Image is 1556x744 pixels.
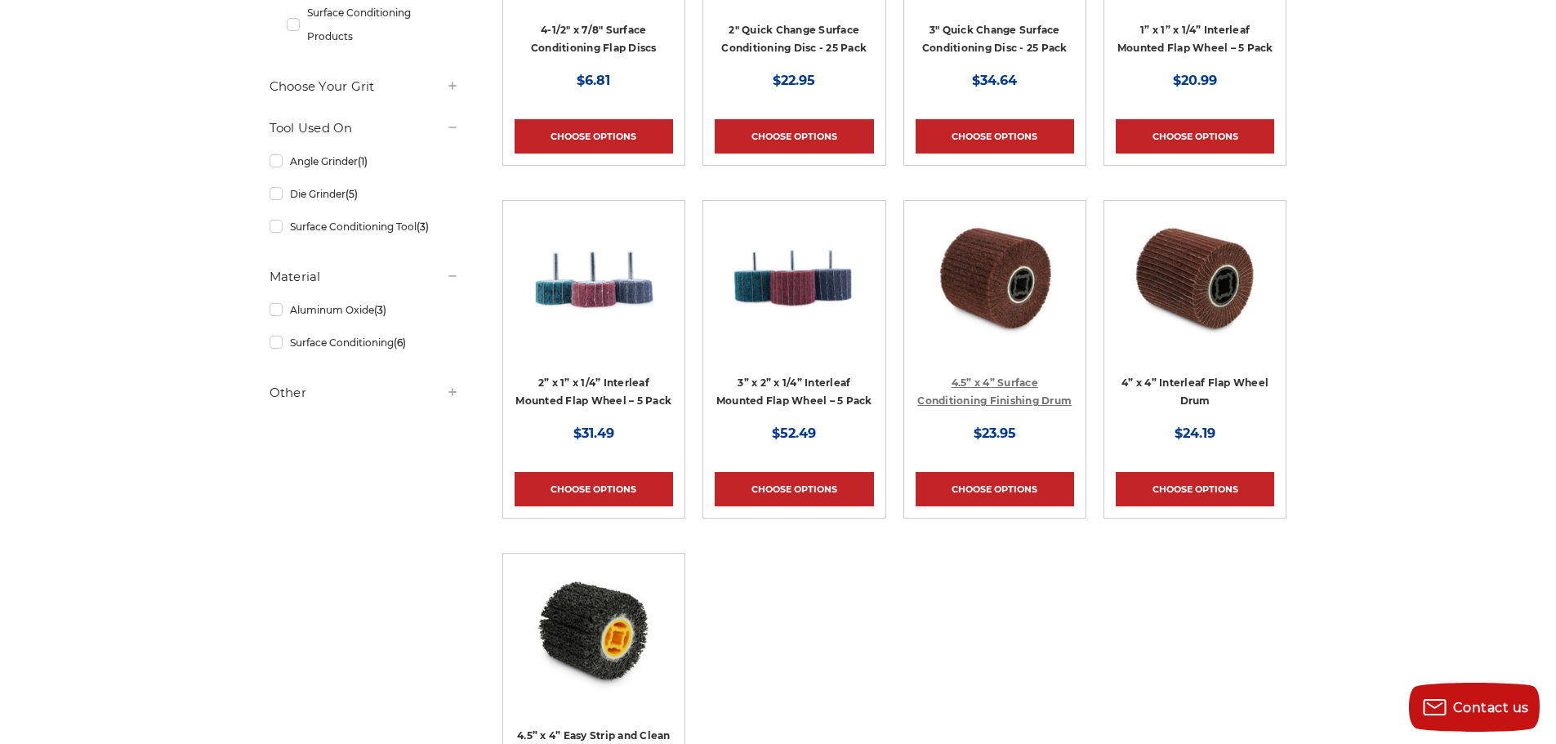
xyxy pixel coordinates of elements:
[1117,24,1273,55] a: 1” x 1” x 1/4” Interleaf Mounted Flap Wheel – 5 Pack
[515,565,673,724] a: 4.5 inch x 4 inch paint stripping drum
[270,383,459,403] h5: Other
[773,73,815,88] span: $22.95
[1116,212,1274,371] a: 4 inch interleaf flap wheel drum
[772,425,816,441] span: $52.49
[1116,472,1274,506] a: Choose Options
[1130,212,1260,343] img: 4 inch interleaf flap wheel drum
[346,188,358,200] span: (5)
[972,73,1017,88] span: $34.64
[715,472,873,506] a: Choose Options
[515,119,673,154] a: Choose Options
[1409,683,1540,732] button: Contact us
[922,24,1068,55] a: 3" Quick Change Surface Conditioning Disc - 25 Pack
[528,212,659,343] img: 2” x 1” x 1/4” Interleaf Mounted Flap Wheel – 5 Pack
[515,376,671,408] a: 2” x 1” x 1/4” Interleaf Mounted Flap Wheel – 5 Pack
[515,212,673,371] a: 2” x 1” x 1/4” Interleaf Mounted Flap Wheel – 5 Pack
[531,24,657,55] a: 4-1/2" x 7/8" Surface Conditioning Flap Discs
[916,212,1074,371] a: 4.5 Inch Surface Conditioning Finishing Drum
[270,267,459,287] h5: Material
[270,118,459,138] h5: Tool Used On
[573,425,614,441] span: $31.49
[715,212,873,371] a: 3” x 2” x 1/4” Interleaf Mounted Flap Wheel – 5 Pack
[974,425,1016,441] span: $23.95
[417,221,429,233] span: (3)
[270,77,459,96] h5: Choose Your Grit
[916,472,1074,506] a: Choose Options
[716,376,872,408] a: 3” x 2” x 1/4” Interleaf Mounted Flap Wheel – 5 Pack
[1173,73,1217,88] span: $20.99
[917,376,1072,408] a: 4.5” x 4” Surface Conditioning Finishing Drum
[729,212,859,343] img: 3” x 2” x 1/4” Interleaf Mounted Flap Wheel – 5 Pack
[715,119,873,154] a: Choose Options
[577,73,610,88] span: $6.81
[374,304,386,316] span: (3)
[394,336,406,349] span: (6)
[1116,119,1274,154] a: Choose Options
[270,296,459,324] a: Aluminum Oxide
[1175,425,1215,441] span: $24.19
[721,24,867,55] a: 2" Quick Change Surface Conditioning Disc - 25 Pack
[930,212,1060,343] img: 4.5 Inch Surface Conditioning Finishing Drum
[1121,376,1268,408] a: 4” x 4” Interleaf Flap Wheel Drum
[916,119,1074,154] a: Choose Options
[358,155,368,167] span: (1)
[270,147,459,176] a: Angle Grinder
[515,472,673,506] a: Choose Options
[270,180,459,208] a: Die Grinder
[1453,700,1529,715] span: Contact us
[528,565,659,696] img: 4.5 inch x 4 inch paint stripping drum
[270,328,459,357] a: Surface Conditioning
[270,212,459,241] a: Surface Conditioning Tool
